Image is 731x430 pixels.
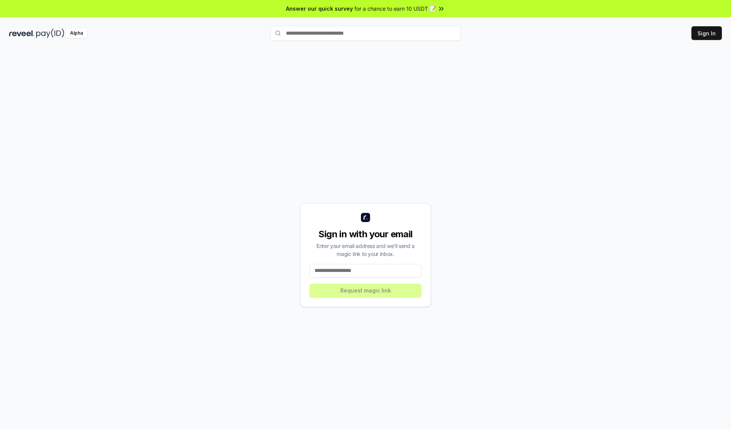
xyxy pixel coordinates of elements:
img: logo_small [361,213,370,222]
img: reveel_dark [9,29,35,38]
span: Answer our quick survey [286,5,353,13]
button: Sign In [691,26,722,40]
img: pay_id [36,29,64,38]
div: Enter your email address and we’ll send a magic link to your inbox. [310,242,421,258]
div: Alpha [66,29,87,38]
div: Sign in with your email [310,228,421,240]
span: for a chance to earn 10 USDT 📝 [354,5,436,13]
